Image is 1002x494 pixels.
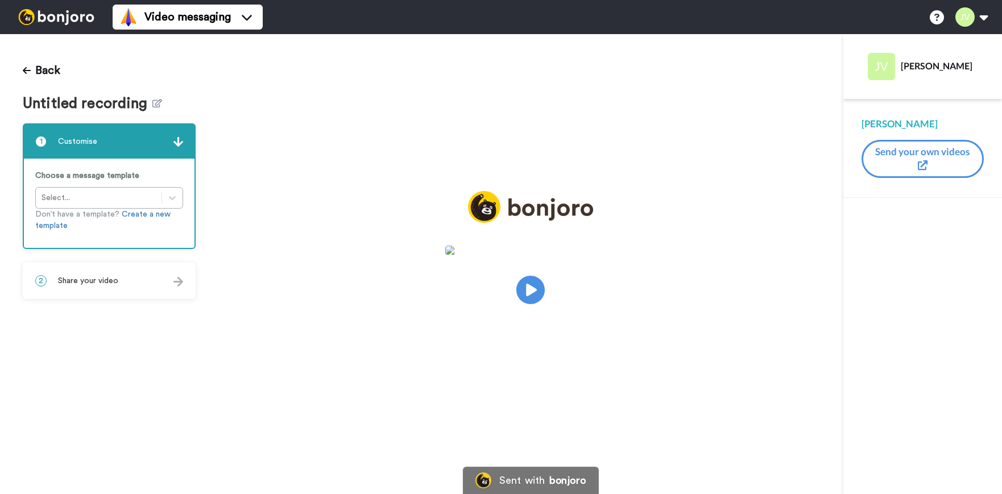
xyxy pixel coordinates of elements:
a: Create a new template [35,210,171,230]
span: 1 [35,136,47,147]
button: Back [23,57,60,84]
a: Bonjoro LogoSent withbonjoro [463,467,598,494]
div: Sent with [499,475,545,485]
p: Don’t have a template? [35,209,183,231]
div: bonjoro [549,475,586,485]
div: [PERSON_NAME] [862,117,984,131]
img: arrow.svg [173,277,183,287]
span: Customise [58,136,97,147]
img: Bonjoro Logo [475,472,491,488]
img: Profile Image [868,53,895,80]
span: 2 [35,275,47,287]
span: Video messaging [144,9,231,25]
p: Choose a message template [35,170,183,181]
div: [PERSON_NAME] [901,60,983,71]
img: vm-color.svg [119,8,138,26]
span: Untitled recording [23,96,152,112]
img: arrow.svg [173,137,183,147]
img: 2279d453-52c0-4e19-b570-709434c25ccc.jpg [445,246,616,255]
span: Share your video [58,275,118,287]
img: bj-logo-header-white.svg [14,9,99,25]
div: 2Share your video [23,263,196,299]
button: Send your own videos [862,140,984,178]
img: logo_full.png [468,191,593,223]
